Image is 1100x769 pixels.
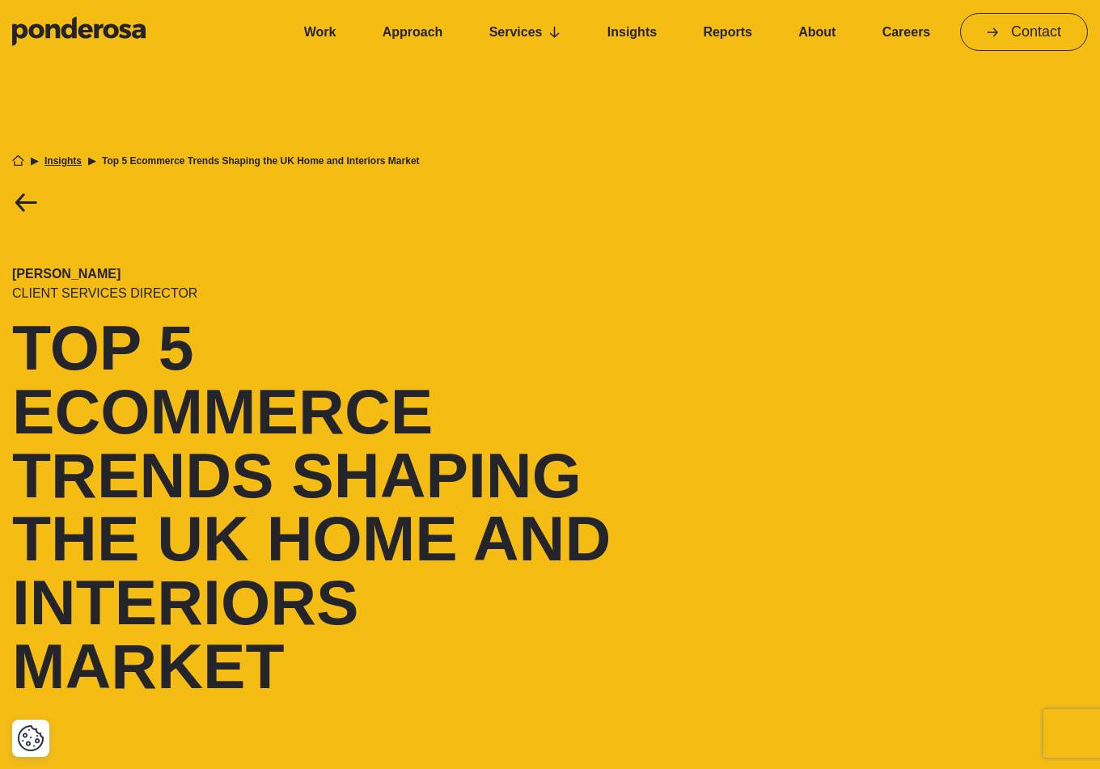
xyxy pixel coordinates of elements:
li: ▶︎ [31,156,38,166]
li: Top 5 Ecommerce Trends Shaping the UK Home and Interiors Market [102,156,420,166]
a: Approach [366,15,459,49]
h1: Top 5 Ecommerce Trends Shaping the UK Home and Interiors Market [12,316,629,698]
a: Work [287,15,353,49]
a: Insights [44,156,82,166]
a: Services [472,15,577,49]
a: Careers [865,15,947,49]
button: Cookie Settings [17,725,44,752]
a: Back to Insights [12,192,40,213]
a: Contact [960,13,1088,51]
a: Go to homepage [12,16,263,49]
li: ▶︎ [88,156,95,166]
img: Revisit consent button [17,725,44,752]
div: Client Services Director [12,284,629,303]
div: [PERSON_NAME] [12,264,629,284]
a: Home [12,154,24,167]
a: About [782,15,853,49]
a: Reports [687,15,769,49]
a: Insights [590,15,674,49]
